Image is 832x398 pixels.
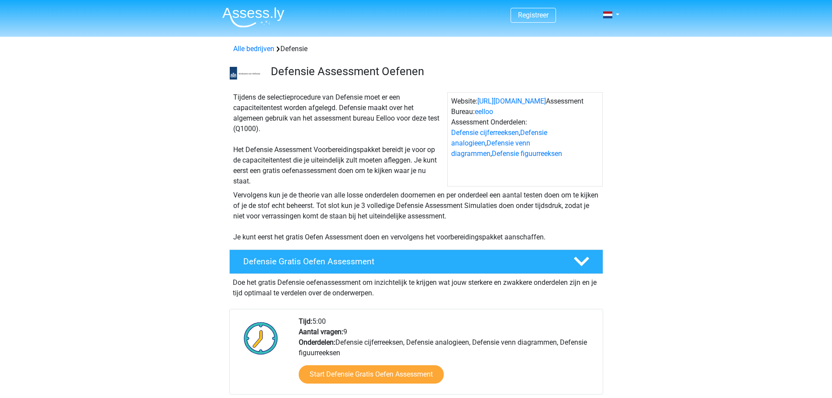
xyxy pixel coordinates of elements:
div: Doe het gratis Defensie oefenassessment om inzichtelijk te krijgen wat jouw sterkere en zwakkere ... [229,274,603,298]
a: Defensie Gratis Oefen Assessment [226,249,607,274]
a: [URL][DOMAIN_NAME] [477,97,546,105]
div: Tijdens de selectieprocedure van Defensie moet er een capaciteitentest worden afgelegd. Defensie ... [230,92,447,187]
a: Alle bedrijven [233,45,274,53]
a: Registreer [518,11,549,19]
h3: Defensie Assessment Oefenen [271,65,596,78]
b: Aantal vragen: [299,328,343,336]
a: Defensie venn diagrammen [451,139,530,158]
img: Assessly [222,7,284,28]
a: eelloo [475,107,493,116]
h4: Defensie Gratis Oefen Assessment [243,256,559,266]
div: Website: Assessment Bureau: Assessment Onderdelen: , , , [447,92,603,187]
img: Klok [239,316,283,360]
div: 5:00 9 Defensie cijferreeksen, Defensie analogieen, Defensie venn diagrammen, Defensie figuurreeksen [292,316,602,394]
a: Start Defensie Gratis Oefen Assessment [299,365,444,384]
div: Vervolgens kun je de theorie van alle losse onderdelen doornemen en per onderdeel een aantal test... [230,190,603,242]
b: Tijd: [299,317,312,325]
a: Defensie cijferreeksen [451,128,519,137]
b: Onderdelen: [299,338,335,346]
div: Defensie [230,44,603,54]
a: Defensie analogieen [451,128,547,147]
a: Defensie figuurreeksen [492,149,562,158]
